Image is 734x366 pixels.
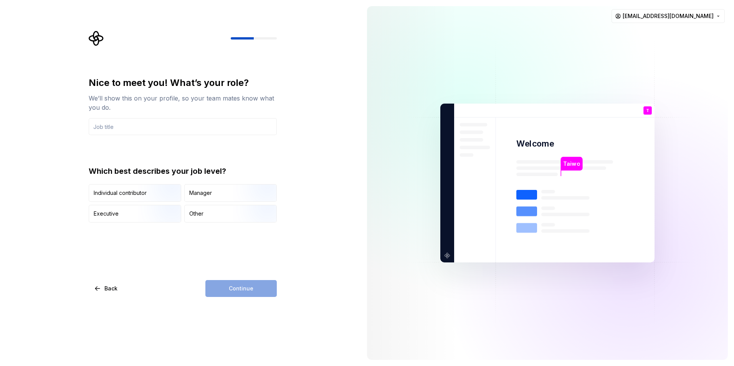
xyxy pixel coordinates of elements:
[94,189,147,197] div: Individual contributor
[189,210,203,218] div: Other
[563,160,580,168] p: Taiwo
[89,77,277,89] div: Nice to meet you! What’s your role?
[89,280,124,297] button: Back
[516,138,554,149] p: Welcome
[89,166,277,176] div: Which best describes your job level?
[612,9,725,23] button: [EMAIL_ADDRESS][DOMAIN_NAME]
[623,12,714,20] span: [EMAIL_ADDRESS][DOMAIN_NAME]
[646,109,649,113] p: T
[89,118,277,135] input: Job title
[104,285,117,292] span: Back
[89,31,104,46] svg: Supernova Logo
[189,189,212,197] div: Manager
[94,210,119,218] div: Executive
[89,94,277,112] div: We’ll show this on your profile, so your team mates know what you do.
